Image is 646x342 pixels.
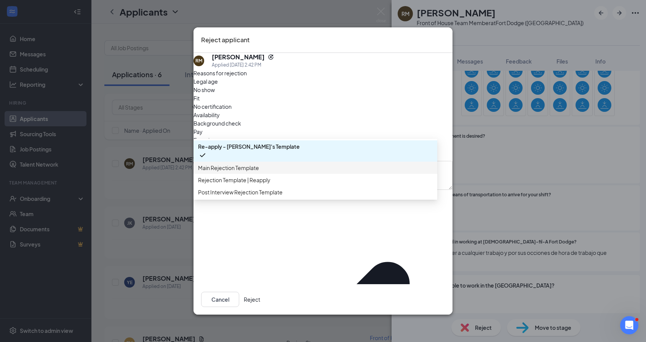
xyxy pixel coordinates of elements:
span: Background check [193,119,241,127]
span: Experience [193,136,222,144]
h5: [PERSON_NAME] [212,53,265,61]
button: Reject [244,292,260,307]
span: Legal age [193,77,218,86]
span: No show [193,86,215,94]
span: No certification [193,102,232,111]
span: Main Rejection Template [198,164,259,172]
span: Re-apply - [PERSON_NAME]'s Template [198,142,300,151]
button: Cancel [201,292,239,307]
span: Rejection Template | Reapply [198,176,270,184]
span: Post Interview Rejection Template [198,188,283,196]
div: Applied [DATE] 2:42 PM [212,61,274,69]
span: Reasons for rejection [193,70,247,76]
iframe: Intercom live chat [620,316,638,334]
svg: Reapply [268,54,274,60]
span: Pay [193,127,203,136]
h3: Reject applicant [201,35,249,45]
div: RM [195,57,202,64]
span: Fit [193,94,200,102]
svg: Checkmark [198,151,207,160]
span: Availability [193,111,220,119]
